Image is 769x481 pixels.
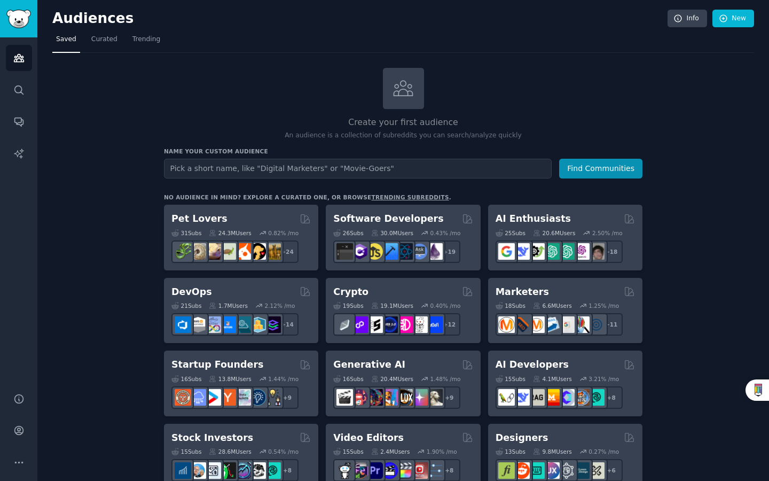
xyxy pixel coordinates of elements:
img: dalle2 [351,389,368,406]
div: + 12 [438,313,460,336]
div: 1.48 % /mo [430,375,461,383]
img: defi_ [426,316,443,333]
img: platformengineering [234,316,251,333]
div: 28.6M Users [209,448,251,455]
img: iOSProgramming [381,243,398,260]
img: dividends [175,462,191,479]
img: AItoolsCatalog [528,243,545,260]
img: csharp [351,243,368,260]
a: Trending [129,31,164,53]
h2: Software Developers [333,212,443,226]
img: dogbreed [264,243,281,260]
img: PetAdvice [249,243,266,260]
div: + 8 [600,386,623,409]
img: Rag [528,389,545,406]
h2: Stock Investors [171,431,253,445]
img: OnlineMarketing [588,316,605,333]
div: 18 Sub s [496,302,525,309]
img: MarketingResearch [573,316,590,333]
div: 20.6M Users [533,229,575,237]
img: gopro [336,462,353,479]
div: 9.8M Users [533,448,572,455]
img: llmops [573,389,590,406]
img: LangChain [498,389,515,406]
img: DeepSeek [513,243,530,260]
img: premiere [366,462,383,479]
img: DevOpsLinks [219,316,236,333]
div: 6.6M Users [533,302,572,309]
h2: Crypto [333,285,368,299]
div: + 9 [276,386,299,409]
img: Forex [205,462,221,479]
a: trending subreddits [371,194,449,200]
div: 4.1M Users [533,375,572,383]
img: turtle [219,243,236,260]
div: 20.4M Users [371,375,413,383]
img: indiehackers [234,389,251,406]
div: 0.27 % /mo [588,448,619,455]
span: Trending [132,35,160,44]
img: Docker_DevOps [205,316,221,333]
img: herpetology [175,243,191,260]
img: VideoEditors [381,462,398,479]
img: Trading [219,462,236,479]
img: growmybusiness [264,389,281,406]
a: Curated [88,31,121,53]
a: Info [668,10,707,28]
img: GoogleGeminiAI [498,243,515,260]
div: 1.44 % /mo [268,375,299,383]
img: learndesign [573,462,590,479]
div: 19.1M Users [371,302,413,309]
div: 13.8M Users [209,375,251,383]
img: logodesign [513,462,530,479]
img: UXDesign [543,462,560,479]
img: SaaS [190,389,206,406]
img: MistralAI [543,389,560,406]
img: aws_cdk [249,316,266,333]
img: PlatformEngineers [264,316,281,333]
div: 16 Sub s [333,375,363,383]
input: Pick a short name, like "Digital Marketers" or "Movie-Goers" [164,159,552,179]
img: defiblockchain [396,316,413,333]
img: starryai [411,389,428,406]
img: 0xPolygon [351,316,368,333]
div: 16 Sub s [171,375,201,383]
img: startup [205,389,221,406]
div: 2.12 % /mo [265,302,295,309]
img: userexperience [558,462,575,479]
img: StocksAndTrading [234,462,251,479]
div: 0.82 % /mo [268,229,299,237]
h2: AI Enthusiasts [496,212,571,226]
h2: Video Editors [333,431,404,445]
img: azuredevops [175,316,191,333]
h3: Name your custom audience [164,148,642,155]
h2: DevOps [171,285,212,299]
h2: AI Developers [496,358,569,371]
div: 15 Sub s [333,448,363,455]
img: chatgpt_prompts_ [558,243,575,260]
img: GummySearch logo [6,10,31,28]
img: aivideo [336,389,353,406]
img: OpenSourceAI [558,389,575,406]
div: 30.0M Users [371,229,413,237]
h2: Create your first audience [164,116,642,129]
img: bigseo [513,316,530,333]
img: editors [351,462,368,479]
div: + 14 [276,313,299,336]
div: 26 Sub s [333,229,363,237]
img: sdforall [381,389,398,406]
img: technicalanalysis [264,462,281,479]
img: leopardgeckos [205,243,221,260]
img: googleads [558,316,575,333]
img: ballpython [190,243,206,260]
span: Saved [56,35,76,44]
h2: Pet Lovers [171,212,227,226]
img: AWS_Certified_Experts [190,316,206,333]
div: 25 Sub s [496,229,525,237]
img: DeepSeek [513,389,530,406]
div: + 11 [600,313,623,336]
img: reactnative [396,243,413,260]
img: CryptoNews [411,316,428,333]
img: DreamBooth [426,389,443,406]
img: UI_Design [528,462,545,479]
